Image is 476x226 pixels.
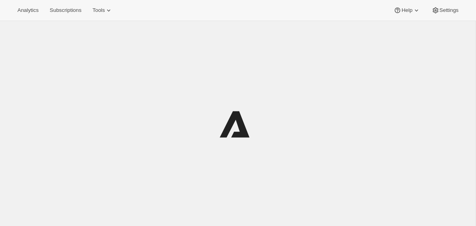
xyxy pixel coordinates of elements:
span: Tools [92,7,105,13]
span: Settings [440,7,459,13]
span: Subscriptions [50,7,81,13]
button: Tools [88,5,117,16]
button: Subscriptions [45,5,86,16]
button: Analytics [13,5,43,16]
span: Analytics [17,7,38,13]
span: Help [401,7,412,13]
button: Settings [427,5,463,16]
button: Help [389,5,425,16]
